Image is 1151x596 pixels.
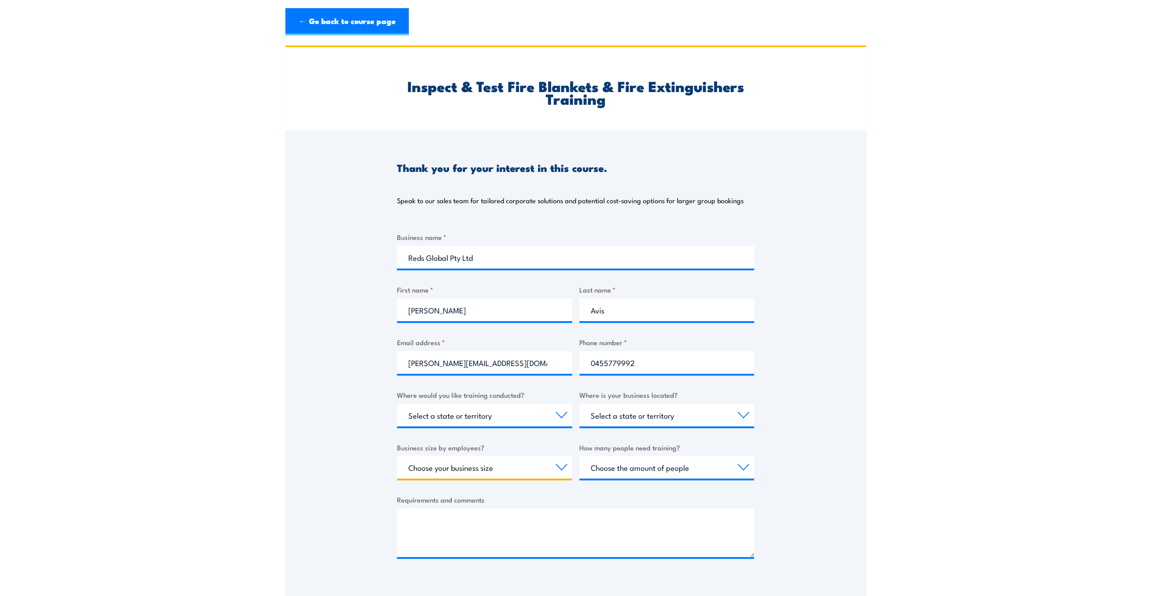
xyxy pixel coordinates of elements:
label: How many people need training? [579,442,754,453]
a: ← Go back to course page [285,8,409,35]
h3: Thank you for your interest in this course. [397,162,607,173]
p: Speak to our sales team for tailored corporate solutions and potential cost-saving options for la... [397,196,744,205]
label: Last name [579,284,754,295]
label: Business size by employees? [397,442,572,453]
label: Phone number [579,337,754,347]
label: Where would you like training conducted? [397,390,572,400]
label: First name [397,284,572,295]
label: Business name [397,232,754,242]
label: Email address [397,337,572,347]
h2: Inspect & Test Fire Blankets & Fire Extinguishers Training [397,79,754,105]
label: Requirements and comments [397,494,754,505]
label: Where is your business located? [579,390,754,400]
